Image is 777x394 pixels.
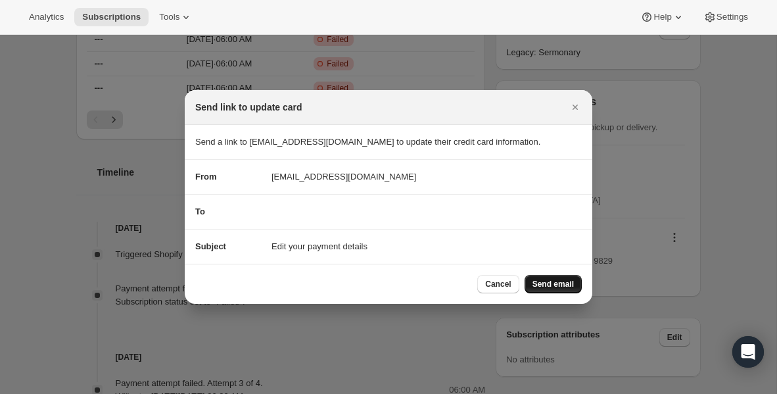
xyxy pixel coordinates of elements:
[195,241,226,251] span: Subject
[82,12,141,22] span: Subscriptions
[195,207,205,216] span: To
[532,279,574,289] span: Send email
[632,8,692,26] button: Help
[21,8,72,26] button: Analytics
[195,135,582,149] p: Send a link to [EMAIL_ADDRESS][DOMAIN_NAME] to update their credit card information.
[151,8,200,26] button: Tools
[732,336,764,368] div: Open Intercom Messenger
[477,275,519,293] button: Cancel
[695,8,756,26] button: Settings
[195,172,217,182] span: From
[566,98,584,116] button: Close
[29,12,64,22] span: Analytics
[159,12,179,22] span: Tools
[271,170,416,184] span: [EMAIL_ADDRESS][DOMAIN_NAME]
[525,275,582,293] button: Send email
[485,279,511,289] span: Cancel
[271,240,367,253] span: Edit your payment details
[717,12,748,22] span: Settings
[74,8,149,26] button: Subscriptions
[653,12,671,22] span: Help
[195,101,302,114] h2: Send link to update card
